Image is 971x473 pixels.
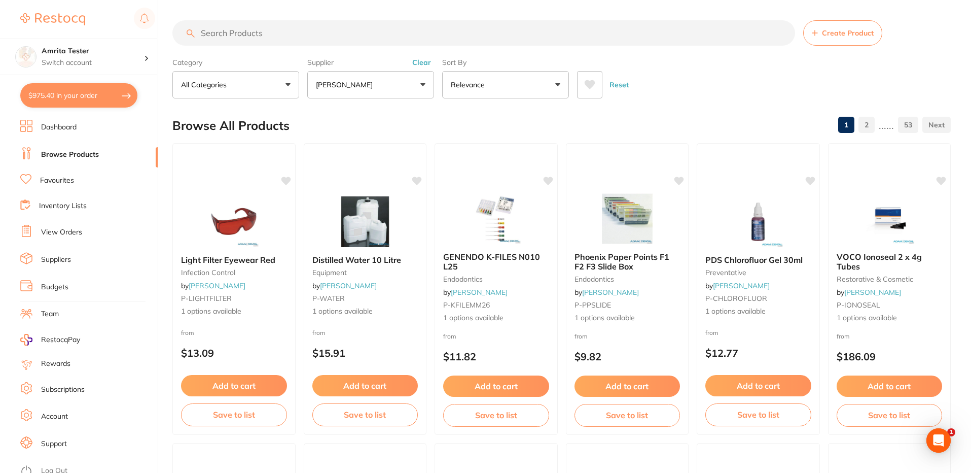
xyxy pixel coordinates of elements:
img: RestocqPay [20,334,32,346]
span: from [705,329,718,336]
button: Clear [409,58,434,67]
p: $15.91 [312,347,418,359]
b: Phoenix Paper Points F1 F2 F3 Slide Box [574,252,680,271]
a: Support [41,439,67,449]
button: Add to cart [837,376,943,397]
span: P-WATER [312,294,345,303]
a: View Orders [41,227,82,238]
span: Create Product [822,29,874,37]
button: Save to list [705,403,811,426]
input: Search Products [172,20,795,46]
a: Account [41,412,68,422]
span: by [312,281,377,290]
span: 1 options available [837,313,943,323]
a: Subscriptions [41,385,85,395]
p: ...... [879,119,894,131]
span: P-CHLOROFLUOR [705,294,767,303]
button: Add to cart [312,375,418,396]
a: Restocq Logo [20,8,85,31]
span: VOCO Ionoseal 2 x 4g Tubes [837,252,922,271]
p: $12.77 [705,347,811,359]
button: Add to cart [443,376,549,397]
p: [PERSON_NAME] [316,80,377,90]
img: GENENDO K-FILES N010 L25 [463,193,529,244]
span: by [443,288,508,297]
a: Suppliers [41,255,71,265]
button: Save to list [837,404,943,426]
p: $11.82 [443,351,549,362]
small: endodontics [574,275,680,283]
button: Add to cart [574,376,680,397]
a: Favourites [40,176,74,186]
button: Create Product [803,20,882,46]
button: Relevance [442,71,569,98]
p: Relevance [451,80,489,90]
label: Supplier [307,58,434,67]
a: Dashboard [41,122,77,132]
a: 1 [838,115,854,135]
small: restorative & cosmetic [837,275,943,283]
span: from [443,332,456,340]
span: by [837,288,901,297]
p: $186.09 [837,351,943,362]
img: Amrita Tester [16,47,36,67]
span: 1 [947,428,955,436]
a: [PERSON_NAME] [582,288,639,297]
a: 53 [898,115,918,135]
img: VOCO Ionoseal 2 x 4g Tubes [856,193,922,244]
p: $13.09 [181,347,287,359]
span: from [837,332,850,340]
small: infection control [181,268,287,277]
span: by [574,288,639,297]
span: P-IONOSEAL [837,300,880,310]
a: Team [41,309,59,319]
span: from [312,329,326,336]
small: preventative [705,268,811,277]
span: 1 options available [312,307,418,317]
span: P-PPSLIDE [574,300,611,310]
img: Phoenix Paper Points F1 F2 F3 Slide Box [594,193,660,244]
span: 1 options available [181,307,287,317]
span: P-KFILEMM26 [443,300,490,310]
b: VOCO Ionoseal 2 x 4g Tubes [837,252,943,271]
span: Phoenix Paper Points F1 F2 F3 Slide Box [574,252,669,271]
a: [PERSON_NAME] [189,281,245,290]
small: endodontics [443,275,549,283]
img: Restocq Logo [20,13,85,25]
span: P-LIGHTFILTER [181,294,232,303]
button: All Categories [172,71,299,98]
span: GENENDO K-FILES N010 L25 [443,252,540,271]
a: Budgets [41,282,68,292]
span: from [181,329,194,336]
span: RestocqPay [41,335,80,345]
img: Distilled Water 10 Litre [332,196,398,247]
button: [PERSON_NAME] [307,71,434,98]
button: Save to list [312,403,418,426]
span: by [181,281,245,290]
label: Category [172,58,299,67]
a: [PERSON_NAME] [320,281,377,290]
button: Reset [606,71,632,98]
button: $975.40 in your order [20,83,137,108]
a: [PERSON_NAME] [713,281,770,290]
span: 1 options available [574,313,680,323]
a: [PERSON_NAME] [844,288,901,297]
button: Save to list [574,404,680,426]
img: Light Filter Eyewear Red [201,196,267,247]
small: equipment [312,268,418,277]
button: Save to list [443,404,549,426]
h4: Amrita Tester [42,46,144,56]
span: 1 options available [443,313,549,323]
p: Switch account [42,58,144,68]
b: Light Filter Eyewear Red [181,255,287,264]
a: Browse Products [41,150,99,160]
b: GENENDO K-FILES N010 L25 [443,252,549,271]
a: RestocqPay [20,334,80,346]
span: Distilled Water 10 Litre [312,255,401,265]
a: [PERSON_NAME] [451,288,508,297]
a: 2 [858,115,875,135]
label: Sort By [442,58,569,67]
span: Light Filter Eyewear Red [181,255,275,265]
div: Open Intercom Messenger [926,428,951,453]
button: Add to cart [181,375,287,396]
